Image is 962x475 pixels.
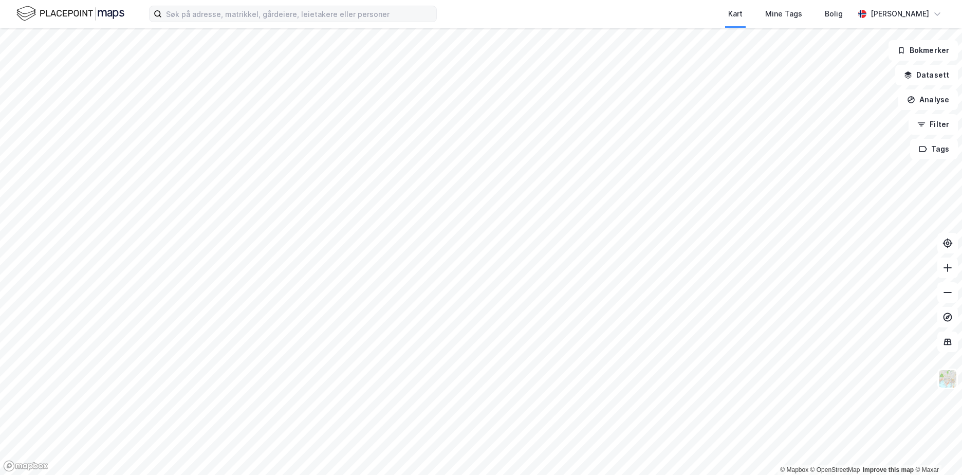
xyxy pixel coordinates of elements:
[3,460,48,472] a: Mapbox homepage
[780,466,808,473] a: Mapbox
[909,114,958,135] button: Filter
[871,8,929,20] div: [PERSON_NAME]
[810,466,860,473] a: OpenStreetMap
[765,8,802,20] div: Mine Tags
[910,139,958,159] button: Tags
[895,65,958,85] button: Datasett
[162,6,436,22] input: Søk på adresse, matrikkel, gårdeiere, leietakere eller personer
[728,8,743,20] div: Kart
[898,89,958,110] button: Analyse
[825,8,843,20] div: Bolig
[911,426,962,475] div: Kontrollprogram for chat
[863,466,914,473] a: Improve this map
[938,369,957,389] img: Z
[911,426,962,475] iframe: Chat Widget
[889,40,958,61] button: Bokmerker
[16,5,124,23] img: logo.f888ab2527a4732fd821a326f86c7f29.svg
